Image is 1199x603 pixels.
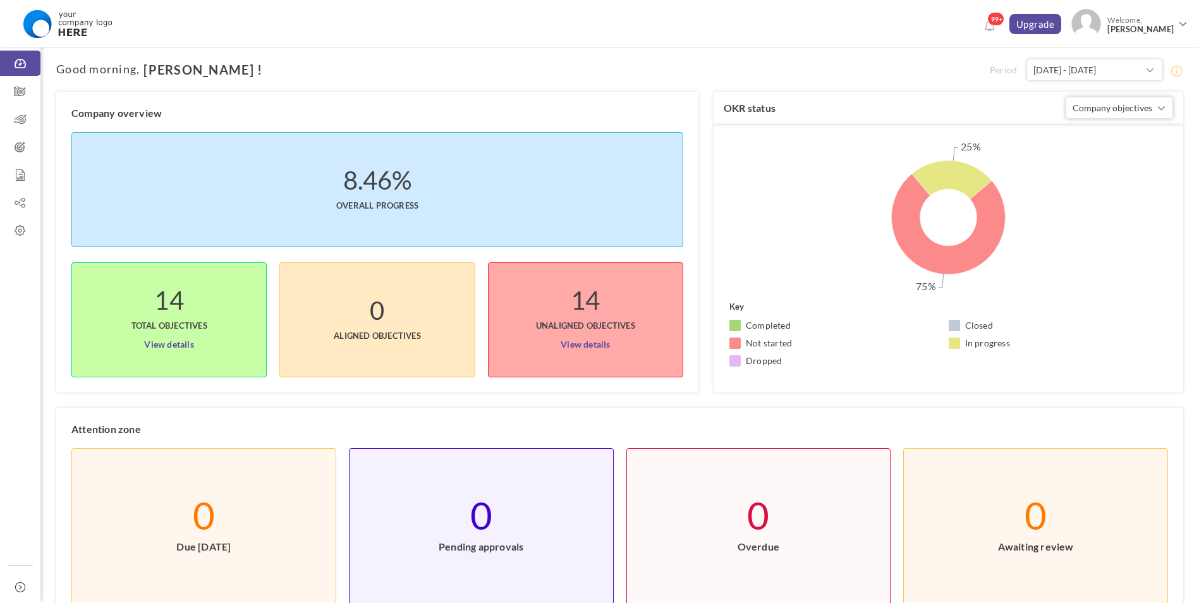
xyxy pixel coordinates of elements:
button: Company objectives [1066,97,1173,119]
label: Company overview [71,107,162,119]
label: 0 [370,304,384,317]
label: Attention zone [71,423,141,435]
label: 0 [747,509,769,521]
img: Logo [15,8,120,40]
span: Good morning [56,63,137,76]
label: 8.46% [343,174,412,186]
span: 99+ [987,12,1004,26]
small: Not started [746,337,792,350]
span: Due [DATE] [176,521,231,553]
span: [PERSON_NAME] [1107,25,1174,34]
span: Total objectives [131,307,207,332]
span: Awaiting review [998,521,1074,553]
span: Period [990,64,1025,76]
span: Welcome, [1101,9,1177,40]
label: 14 [154,294,183,307]
label: Key [729,300,745,313]
span: Company objectives [1073,102,1152,113]
h1: , [56,63,990,76]
text: 25% [961,140,981,152]
span: [PERSON_NAME] ! [140,63,262,76]
label: 0 [1025,509,1047,521]
span: Pending approvals [439,521,523,553]
label: 0 [193,509,215,521]
small: In progress [965,337,1010,350]
a: View details [561,332,610,352]
small: Dropped [746,355,782,367]
img: Photo [1071,9,1101,39]
a: Upgrade [1009,14,1062,34]
label: OKR status [724,102,776,114]
span: Aligned Objectives [334,317,421,342]
small: Completed [746,319,791,332]
span: UnAligned Objectives [536,307,635,332]
label: 14 [571,294,600,307]
a: Notifications [980,16,1000,37]
a: Photo Welcome,[PERSON_NAME] [1066,4,1193,41]
a: View details [144,332,193,352]
span: Overall progress [336,186,418,212]
span: Overdue [738,521,779,553]
label: 0 [470,509,492,521]
small: Closed [965,319,993,332]
text: 75% [916,280,936,292]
